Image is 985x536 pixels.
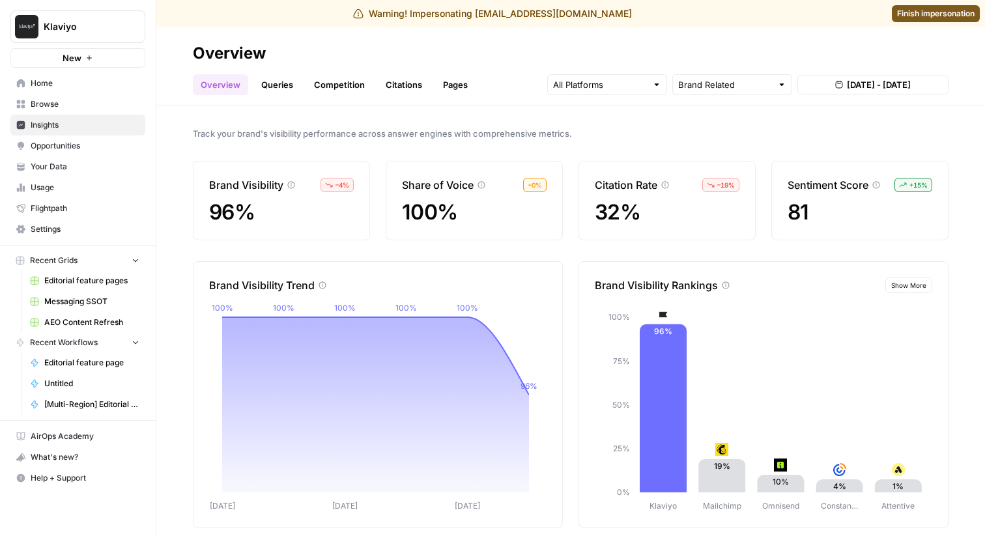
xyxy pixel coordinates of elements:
a: Insights [10,115,145,135]
img: d03zj4el0aa7txopwdneenoutvcu [657,308,670,321]
text: 10% [773,477,789,487]
a: Usage [10,177,145,198]
p: Brand Visibility [209,177,283,193]
a: Finish impersonation [892,5,980,22]
button: Help + Support [10,468,145,488]
tspan: [DATE] [455,501,480,511]
a: AEO Content Refresh [24,312,145,333]
img: pg21ys236mnd3p55lv59xccdo3xy [715,443,728,456]
tspan: 25% [613,444,630,453]
input: Brand Related [678,78,772,91]
span: Recent Workflows [30,337,98,348]
tspan: 100% [457,303,478,313]
p: Citation Rate [595,177,657,193]
span: Your Data [31,161,139,173]
span: Klaviyo [44,20,122,33]
span: Home [31,78,139,89]
span: – 4 % [335,180,349,190]
tspan: Klaviyo [650,501,677,511]
a: Your Data [10,156,145,177]
span: Finish impersonation [897,8,975,20]
button: Recent Workflows [10,333,145,352]
button: [DATE] - [DATE] [797,75,949,94]
tspan: Constan… [821,501,858,511]
tspan: 100% [395,303,417,313]
tspan: 75% [613,356,630,366]
a: [Multi-Region] Editorial feature page [24,394,145,415]
span: Show More [891,280,926,290]
span: Untitled [44,378,139,389]
span: Flightpath [31,203,139,214]
a: Opportunities [10,135,145,156]
a: Home [10,73,145,94]
a: Editorial feature page [24,352,145,373]
text: 19% [714,461,730,471]
a: Flightpath [10,198,145,219]
span: [DATE] - [DATE] [847,78,911,91]
tspan: Mailchimp [703,501,741,511]
button: Recent Grids [10,251,145,270]
button: Show More [885,277,932,293]
span: Insights [31,119,139,131]
a: AirOps Academy [10,426,145,447]
tspan: 100% [273,303,294,313]
a: Editorial feature pages [24,270,145,291]
span: AirOps Academy [31,430,139,442]
a: Queries [253,74,301,95]
a: Settings [10,219,145,240]
a: Overview [193,74,248,95]
img: or48ckoj2dr325ui2uouqhqfwspy [774,458,787,472]
span: Messaging SSOT [44,296,139,307]
a: Citations [378,74,430,95]
p: Share of Voice [402,177,474,193]
text: 1% [892,481,904,491]
span: Track your brand's visibility performance across answer engines with comprehensive metrics. [193,127,949,140]
span: Help + Support [31,472,139,484]
text: 4% [833,481,846,491]
p: Brand Visibility Trend [209,277,315,293]
button: What's new? [10,447,145,468]
a: Pages [435,74,476,95]
span: + 15 % [909,180,928,190]
span: Editorial feature pages [44,275,139,287]
span: Editorial feature page [44,357,139,369]
span: + 0 % [528,180,542,190]
a: Messaging SSOT [24,291,145,312]
a: Competition [306,74,373,95]
tspan: Omnisend [762,501,799,511]
p: Sentiment Score [788,177,868,193]
p: Brand Visibility Rankings [595,277,718,293]
input: All Platforms [553,78,647,91]
img: rg202btw2ktor7h9ou5yjtg7epnf [833,463,846,476]
img: n07qf5yuhemumpikze8icgz1odva [892,463,905,476]
img: Klaviyo Logo [15,15,38,38]
button: New [10,48,145,68]
div: Overview [193,43,266,64]
span: Usage [31,182,139,193]
span: 96% [209,199,255,225]
tspan: 100% [212,303,233,313]
tspan: Attentive [881,501,915,511]
tspan: 100% [334,303,356,313]
tspan: 50% [612,400,630,410]
span: 81 [788,199,809,225]
span: – 19 % [717,180,735,190]
span: New [63,51,81,64]
text: 96% [654,326,672,336]
div: Warning! Impersonating [EMAIL_ADDRESS][DOMAIN_NAME] [353,7,632,20]
button: Workspace: Klaviyo [10,10,145,43]
span: 100% [402,199,457,225]
span: 32% [595,199,640,225]
span: Browse [31,98,139,110]
span: AEO Content Refresh [44,317,139,328]
span: Recent Grids [30,255,78,266]
a: Browse [10,94,145,115]
span: Opportunities [31,140,139,152]
span: [Multi-Region] Editorial feature page [44,399,139,410]
tspan: 100% [608,312,630,322]
tspan: [DATE] [210,501,235,511]
div: What's new? [11,447,145,467]
tspan: 96% [521,381,537,391]
tspan: 0% [617,487,630,497]
span: Settings [31,223,139,235]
